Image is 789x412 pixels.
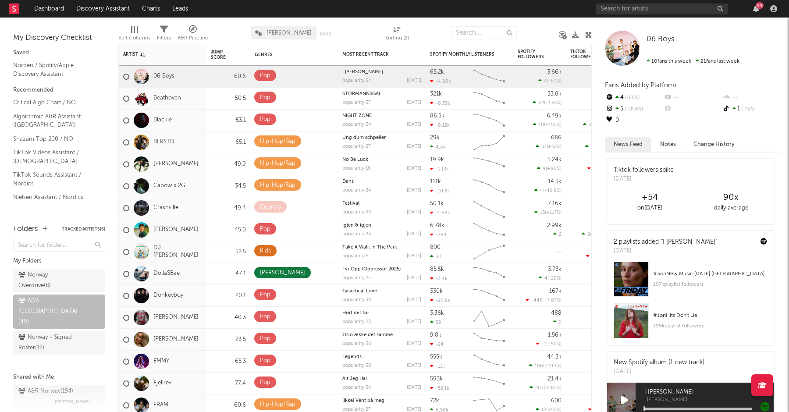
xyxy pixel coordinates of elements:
div: TikTok Followers [570,49,601,60]
div: Pop [260,355,270,366]
div: 34.5 [211,181,246,192]
button: Change History [685,137,743,152]
a: Shazam Top 200 / NO [13,134,96,144]
div: Alt Jeg Har [342,376,421,381]
div: Spotify Monthly Listeners [430,52,496,57]
span: +32 % [548,145,560,149]
div: 167k [549,288,562,294]
div: 2.99k [547,223,562,228]
div: popularity: 36 [342,341,371,346]
div: Ung dum schpeller [342,135,421,140]
div: popularity: 54 [342,385,371,390]
div: Most Recent Track [342,52,408,57]
a: Blackie [153,117,172,124]
button: Notes [651,137,685,152]
a: A&R Norway(154)[PERSON_NAME] [13,385,105,408]
div: Pop [260,312,270,322]
div: 0 [570,351,614,372]
div: 111k [430,179,441,185]
div: [DATE] [407,166,421,171]
a: [PERSON_NAME] [153,336,199,343]
div: 94 [756,2,764,9]
div: popularity: 37 [342,100,371,105]
div: 33.8k [547,91,562,97]
a: EMMY [153,358,169,365]
div: 60.6 [211,71,246,82]
div: 20.1 [211,291,246,301]
a: ADA [GEOGRAPHIC_DATA](49) [13,295,105,329]
span: 10 fans this week [647,59,691,64]
span: 06 Boys [647,36,675,43]
div: A&R Pipeline [178,33,208,43]
div: popularity: 16 [342,166,371,171]
div: [DATE] [407,122,421,127]
div: Country [260,202,281,213]
span: 42 [538,101,544,106]
div: popularity: 38 [342,363,371,368]
div: Genres [255,52,312,57]
div: Pop [260,224,270,234]
div: My Folders [13,256,105,266]
div: -24 [430,341,444,347]
div: Folders [13,224,38,234]
svg: Chart title [469,153,509,175]
div: [DATE] [407,385,421,390]
div: [DATE] [407,144,421,149]
a: [PERSON_NAME] [153,226,199,234]
input: Search for artists [596,4,728,14]
div: popularity: 34 [342,78,371,83]
div: -1.68k [430,210,450,216]
div: 29k [430,135,440,141]
svg: Chart title [469,241,509,263]
div: 593k [430,376,443,382]
svg: Chart title [469,351,509,373]
div: Hørt det før [342,311,421,316]
div: ( ) [583,122,614,128]
a: (Ikke) Vent på meg [342,398,384,403]
div: [DATE] [407,341,421,346]
div: [DATE] [614,247,717,256]
div: 50.5 [211,93,246,104]
div: 30 [430,254,441,259]
div: 72k [430,398,439,404]
a: DJ [PERSON_NAME] [153,245,202,259]
span: 2 [559,232,562,237]
div: Kids [260,246,271,256]
div: -11k [430,363,445,369]
div: 0 [570,329,614,350]
div: Festival [342,201,421,206]
div: 9.8k [430,332,441,338]
div: 3.73k [548,266,562,272]
div: -4.89k [430,78,451,84]
span: Fans Added by Platform [605,82,676,89]
div: 47.1 [211,269,246,279]
div: [DATE] [407,363,421,368]
div: 0 [605,115,663,126]
div: ( ) [585,144,614,149]
div: ADA [GEOGRAPHIC_DATA] ( 49 ) [18,296,80,327]
div: 86.5k [430,113,444,119]
div: A&R Norway ( 154 ) [18,386,73,397]
div: 321k [430,91,442,97]
a: STORMANNSGAL [342,92,381,96]
div: 40.3 [211,313,246,323]
div: Recommended [13,85,105,96]
svg: Chart title [469,263,509,285]
div: 21.4k [548,376,562,382]
span: -20 % [549,276,560,281]
div: ( ) [586,253,614,259]
div: # 3 on New Music [DATE] [GEOGRAPHIC_DATA] [653,269,767,279]
div: 65.2k [430,69,444,75]
div: I veit [342,70,421,75]
div: -8.12k [430,122,450,128]
div: ( ) [537,166,562,171]
div: 19.9k [430,157,444,163]
div: popularity: 25 [342,276,371,281]
div: 555k [430,354,442,360]
span: +10.1 % [544,364,560,369]
div: 0 [570,263,614,284]
div: No Be Luck [342,157,421,162]
div: [DATE] [407,276,421,281]
button: News Feed [605,137,651,152]
div: 59 [430,320,441,325]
